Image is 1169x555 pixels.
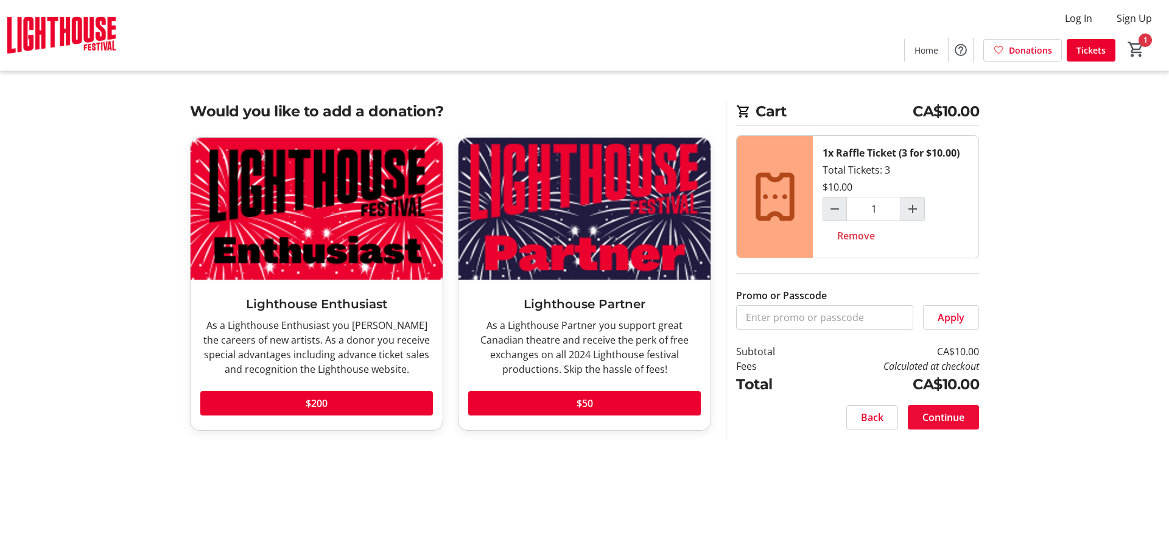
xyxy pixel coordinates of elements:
[983,39,1062,62] a: Donations
[1067,39,1115,62] a: Tickets
[191,138,443,280] img: Lighthouse Enthusiast
[458,138,711,280] img: Lighthouse Partner
[200,295,433,313] h3: Lighthouse Enthusiast
[190,101,711,122] h2: Would you like to add a donation?
[1107,9,1162,28] button: Sign Up
[577,396,593,411] span: $50
[200,318,433,376] div: As a Lighthouse Enthusiast you [PERSON_NAME] the careers of new artists. As a donor you receive s...
[1065,11,1092,26] span: Log In
[807,373,979,395] td: CA$10.00
[736,101,979,125] h2: Cart
[306,396,328,411] span: $200
[736,305,913,330] input: Enter promo or passcode
[861,410,883,425] span: Back
[736,288,827,303] label: Promo or Passcode
[938,310,964,325] span: Apply
[823,180,852,194] div: $10.00
[807,344,979,359] td: CA$10.00
[823,197,846,221] button: Decrement by one
[736,373,807,395] td: Total
[1009,44,1052,57] span: Donations
[7,5,116,66] img: Lighthouse Festival's Logo
[846,405,898,430] button: Back
[914,44,938,57] span: Home
[807,359,979,373] td: Calculated at checkout
[200,391,433,415] button: $200
[837,228,875,243] span: Remove
[908,405,979,430] button: Continue
[468,318,701,376] div: As a Lighthouse Partner you support great Canadian theatre and receive the perk of free exchanges...
[823,146,960,160] div: 1x Raffle Ticket (3 for $10.00)
[813,136,978,258] div: Total Tickets: 3
[905,39,948,62] a: Home
[913,101,979,122] span: CA$10.00
[846,197,901,221] input: Raffle Ticket (3 for $10.00) Quantity
[1117,11,1152,26] span: Sign Up
[468,391,701,415] button: $50
[949,38,973,62] button: Help
[823,224,890,248] button: Remove
[922,410,964,425] span: Continue
[923,305,979,330] button: Apply
[468,295,701,313] h3: Lighthouse Partner
[1076,44,1106,57] span: Tickets
[1055,9,1102,28] button: Log In
[901,197,924,221] button: Increment by one
[736,359,807,373] td: Fees
[1125,38,1147,60] button: Cart
[736,344,807,359] td: Subtotal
